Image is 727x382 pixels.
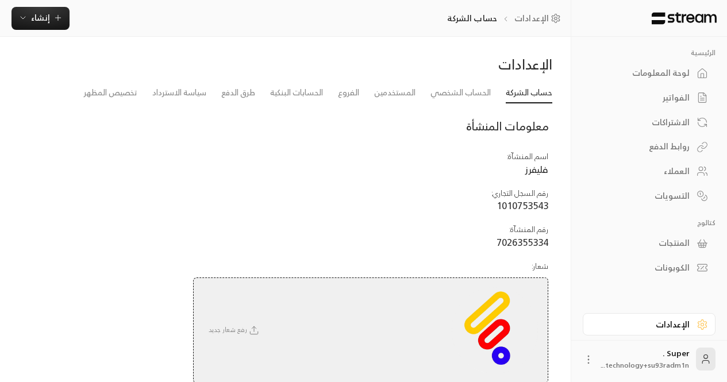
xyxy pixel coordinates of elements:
span: إنشاء [31,10,50,25]
div: المنتجات [597,237,690,249]
span: فليفرز [525,161,548,178]
div: روابط الدفع [597,141,690,152]
a: الفروع [338,83,359,103]
td: رقم المنشآة : [193,218,548,254]
div: لوحة المعلومات [597,67,690,79]
a: الحساب الشخصي [430,83,491,103]
span: 1010753543 [497,197,548,214]
p: حساب الشركة [447,13,497,24]
a: الكوبونات [583,257,716,279]
a: المنتجات [583,232,716,254]
a: المستخدمين [374,83,416,103]
div: التسويات [597,190,690,202]
div: Super . [601,348,689,371]
a: تخصيص المظهر [84,83,137,103]
div: الإعدادات [291,55,552,74]
img: Logo [651,12,718,25]
img: company logo [452,287,538,373]
div: الكوبونات [597,262,690,273]
nav: breadcrumb [447,13,565,24]
a: لوحة المعلومات [583,62,716,84]
a: الإعدادات [514,13,565,24]
span: technology+su93radm1n... [601,359,689,371]
span: معلومات المنشأة [466,116,549,136]
a: سياسة الاسترداد [152,83,206,103]
a: الإعدادات [583,313,716,335]
a: حساب الشركة [506,83,552,103]
a: الحسابات البنكية [270,83,323,103]
a: العملاء [583,160,716,183]
a: طرق الدفع [221,83,255,103]
div: العملاء [597,165,690,177]
p: الرئيسية [583,48,716,57]
td: رقم السجل التجاري : [193,182,548,218]
span: 7026355334 [497,234,548,250]
a: الاشتراكات [583,111,716,133]
div: الاشتراكات [597,117,690,128]
div: الفواتير [597,92,690,103]
span: رفع شعار جديد [203,324,267,335]
td: اسم المنشآة : [193,146,548,182]
a: روابط الدفع [583,136,716,158]
a: الفواتير [583,87,716,109]
p: كتالوج [583,218,716,227]
button: إنشاء [11,7,70,30]
a: التسويات [583,184,716,207]
div: الإعدادات [597,319,690,330]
